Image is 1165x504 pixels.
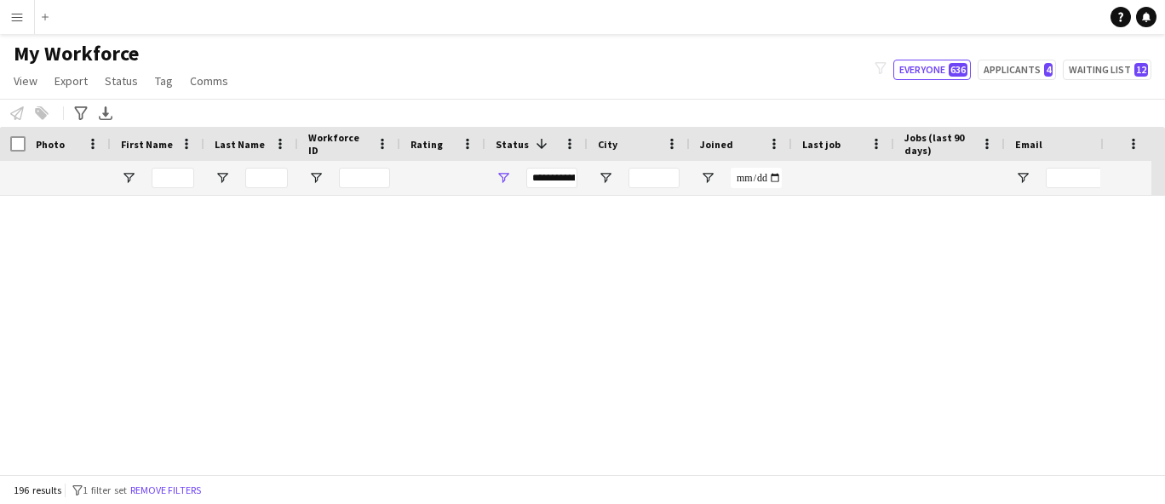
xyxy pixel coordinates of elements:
a: Status [98,70,145,92]
button: Open Filter Menu [215,170,230,186]
button: Open Filter Menu [121,170,136,186]
span: Email [1015,138,1042,151]
span: View [14,73,37,89]
input: Last Name Filter Input [245,168,288,188]
span: Last job [802,138,841,151]
span: Last Name [215,138,265,151]
button: Open Filter Menu [598,170,613,186]
span: My Workforce [14,41,139,66]
button: Remove filters [127,481,204,500]
button: Everyone636 [893,60,971,80]
span: 4 [1044,63,1053,77]
app-action-btn: Advanced filters [71,103,91,123]
span: Photo [36,138,65,151]
span: Joined [700,138,733,151]
span: First Name [121,138,173,151]
input: Workforce ID Filter Input [339,168,390,188]
span: Status [496,138,529,151]
span: Workforce ID [308,131,370,157]
span: City [598,138,617,151]
a: Tag [148,70,180,92]
a: Export [48,70,95,92]
button: Applicants4 [978,60,1056,80]
button: Open Filter Menu [700,170,715,186]
input: Joined Filter Input [731,168,782,188]
button: Open Filter Menu [1015,170,1030,186]
span: Export [55,73,88,89]
app-action-btn: Export XLSX [95,103,116,123]
button: Waiting list12 [1063,60,1151,80]
span: 636 [949,63,967,77]
a: View [7,70,44,92]
button: Open Filter Menu [496,170,511,186]
span: Jobs (last 90 days) [904,131,974,157]
span: Comms [190,73,228,89]
input: First Name Filter Input [152,168,194,188]
span: Status [105,73,138,89]
span: Rating [410,138,443,151]
span: 12 [1134,63,1148,77]
input: City Filter Input [628,168,680,188]
a: Comms [183,70,235,92]
span: 1 filter set [83,484,127,496]
span: Tag [155,73,173,89]
button: Open Filter Menu [308,170,324,186]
